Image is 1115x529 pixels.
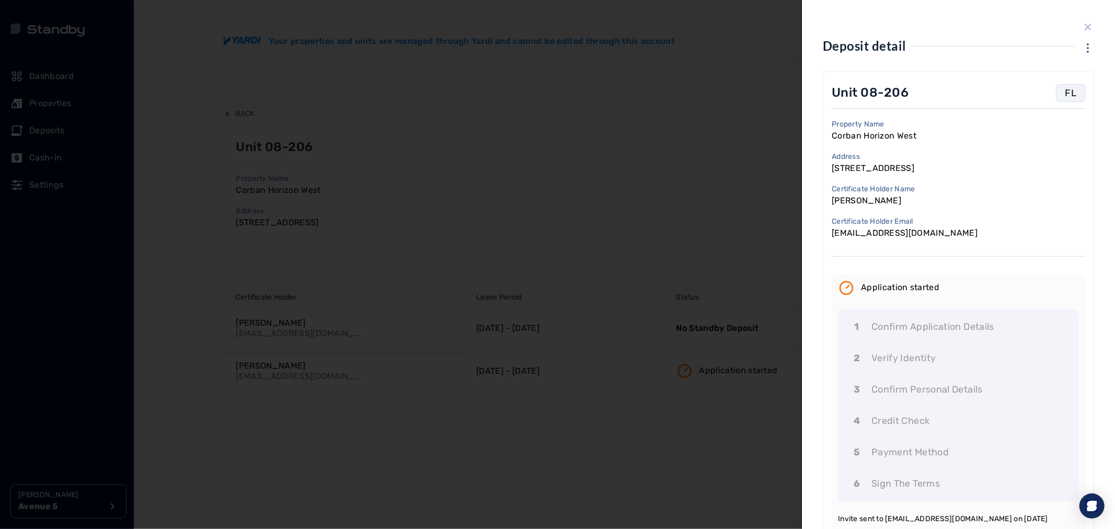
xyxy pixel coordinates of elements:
[1082,21,1094,33] button: close sidebar
[832,227,978,239] p: [EMAIL_ADDRESS][DOMAIN_NAME]
[823,38,906,53] span: Deposit detail
[832,152,914,162] p: Address
[861,281,939,294] p: Application started
[854,413,860,428] p: 4
[854,351,860,365] p: 2
[832,130,916,142] p: Corban Horizon West
[832,162,914,175] p: [STREET_ADDRESS]
[832,194,915,207] p: [PERSON_NAME]
[838,514,1048,523] span: Invite sent to [EMAIL_ADDRESS][DOMAIN_NAME] on [DATE]
[832,184,915,194] p: Certificate Holder Name
[871,319,994,334] p: Confirm Application Details
[871,382,983,397] p: Confirm Personal Details
[832,84,909,101] p: Unit 08-206
[854,382,860,397] p: 3
[854,319,859,334] p: 1
[832,216,978,227] p: Certificate Holder Email
[854,445,860,459] p: 5
[832,119,916,130] p: Property Name
[871,351,936,365] p: Verify Identity
[854,476,860,491] p: 6
[871,476,940,491] p: Sign The Terms
[1065,86,1076,100] p: FL
[871,413,929,428] p: Credit Check
[871,445,949,459] p: Payment Method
